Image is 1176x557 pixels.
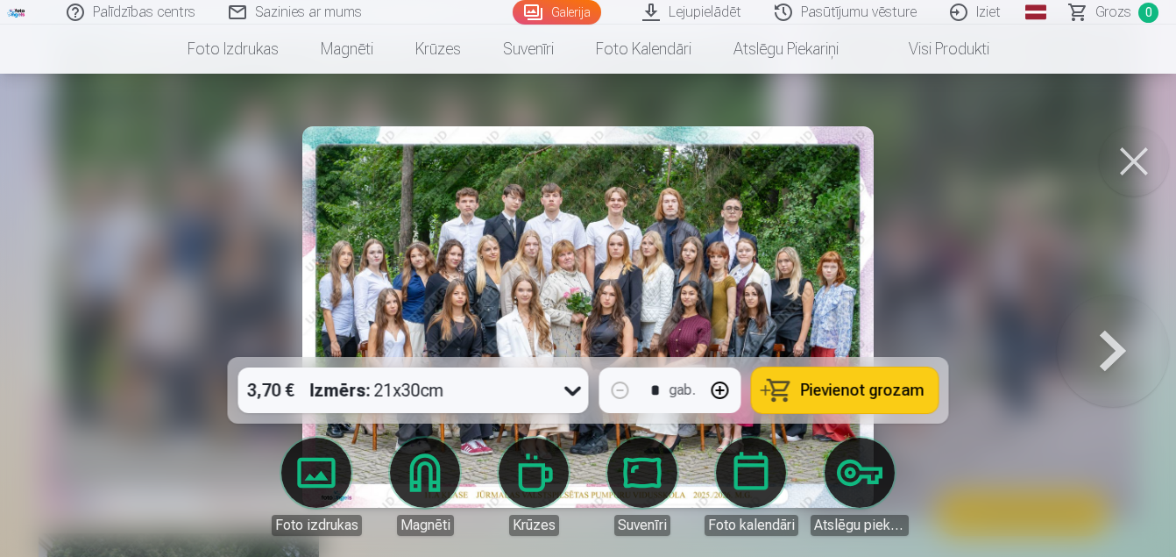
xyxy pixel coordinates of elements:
[1138,3,1158,23] span: 0
[860,25,1010,74] a: Visi produkti
[376,438,474,536] a: Magnēti
[593,438,691,536] a: Suvenīri
[482,25,575,74] a: Suvenīri
[575,25,712,74] a: Foto kalendāri
[801,382,925,398] span: Pievienot grozam
[166,25,300,74] a: Foto izdrukas
[702,438,800,536] a: Foto kalendāri
[310,368,444,413] div: 21x30cm
[509,515,559,536] div: Krūzes
[300,25,394,74] a: Magnēti
[397,515,454,536] div: Magnēti
[310,378,371,403] strong: Izmērs :
[712,25,860,74] a: Atslēgu piekariņi
[669,380,696,401] div: gab.
[394,25,482,74] a: Krūzes
[752,368,939,413] button: Pievienot grozam
[614,515,670,536] div: Suvenīri
[705,515,798,536] div: Foto kalendāri
[485,438,583,536] a: Krūzes
[238,368,303,413] div: 3,70 €
[811,515,909,536] div: Atslēgu piekariņi
[811,438,909,536] a: Atslēgu piekariņi
[272,515,362,536] div: Foto izdrukas
[7,7,26,18] img: /fa3
[267,438,365,536] a: Foto izdrukas
[1095,2,1131,23] span: Grozs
